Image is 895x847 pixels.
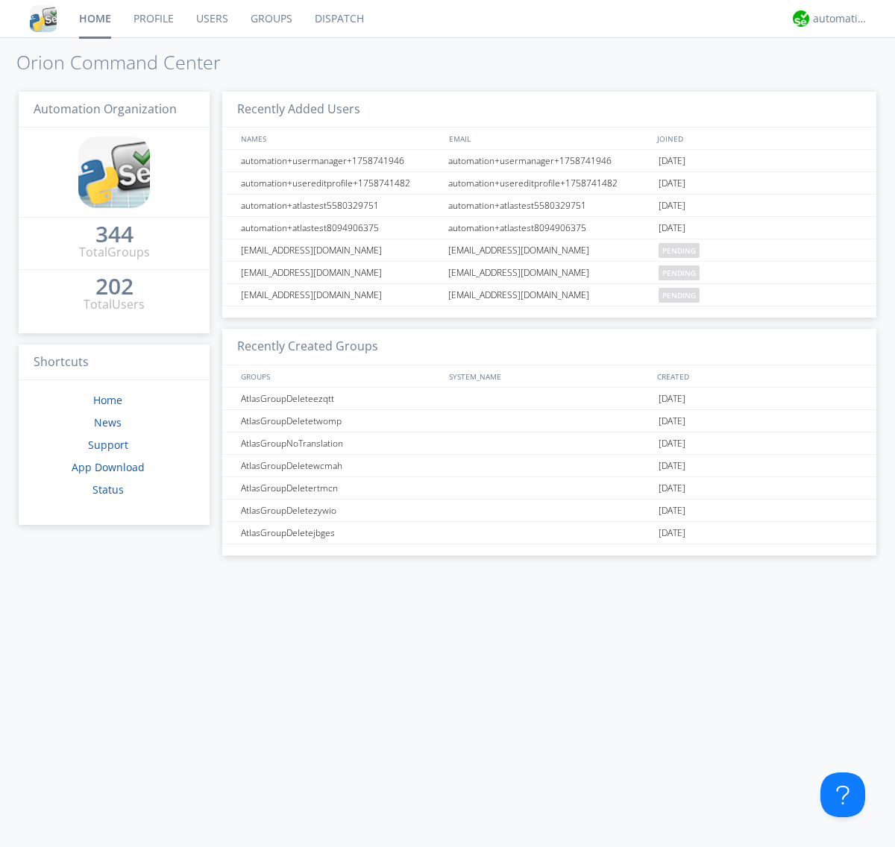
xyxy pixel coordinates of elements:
[659,172,685,195] span: [DATE]
[222,522,876,544] a: AtlasGroupDeletejbges[DATE]
[659,388,685,410] span: [DATE]
[813,11,869,26] div: automation+atlas
[237,217,444,239] div: automation+atlastest8094906375
[222,239,876,262] a: [EMAIL_ADDRESS][DOMAIN_NAME][EMAIL_ADDRESS][DOMAIN_NAME]pending
[84,296,145,313] div: Total Users
[659,522,685,544] span: [DATE]
[222,150,876,172] a: automation+usermanager+1758741946automation+usermanager+1758741946[DATE]
[222,329,876,365] h3: Recently Created Groups
[445,365,653,387] div: SYSTEM_NAME
[237,477,444,499] div: AtlasGroupDeletertmcn
[95,227,134,242] div: 344
[653,127,862,149] div: JOINED
[95,227,134,244] a: 344
[237,172,444,194] div: automation+usereditprofile+1758741482
[445,195,655,216] div: automation+atlastest5580329751
[659,243,700,258] span: pending
[659,150,685,172] span: [DATE]
[793,10,809,27] img: d2d01cd9b4174d08988066c6d424eccd
[659,477,685,500] span: [DATE]
[237,365,442,387] div: GROUPS
[237,410,444,432] div: AtlasGroupDeletetwomp
[222,92,876,128] h3: Recently Added Users
[94,415,122,429] a: News
[659,217,685,239] span: [DATE]
[653,365,862,387] div: CREATED
[237,284,444,306] div: [EMAIL_ADDRESS][DOMAIN_NAME]
[222,477,876,500] a: AtlasGroupDeletertmcn[DATE]
[222,500,876,522] a: AtlasGroupDeletezywio[DATE]
[445,172,655,194] div: automation+usereditprofile+1758741482
[237,195,444,216] div: automation+atlastest5580329751
[820,772,865,817] iframe: Toggle Customer Support
[659,500,685,522] span: [DATE]
[79,244,150,261] div: Total Groups
[445,150,655,171] div: automation+usermanager+1758741946
[237,127,442,149] div: NAMES
[445,262,655,283] div: [EMAIL_ADDRESS][DOMAIN_NAME]
[222,455,876,477] a: AtlasGroupDeletewcmah[DATE]
[222,172,876,195] a: automation+usereditprofile+1758741482automation+usereditprofile+1758741482[DATE]
[88,438,128,452] a: Support
[34,101,177,117] span: Automation Organization
[659,195,685,217] span: [DATE]
[237,455,444,476] div: AtlasGroupDeletewcmah
[19,344,210,381] h3: Shortcuts
[95,279,134,296] a: 202
[222,217,876,239] a: automation+atlastest8094906375automation+atlastest8094906375[DATE]
[222,195,876,217] a: automation+atlastest5580329751automation+atlastest5580329751[DATE]
[222,262,876,284] a: [EMAIL_ADDRESS][DOMAIN_NAME][EMAIL_ADDRESS][DOMAIN_NAME]pending
[237,239,444,261] div: [EMAIL_ADDRESS][DOMAIN_NAME]
[659,410,685,432] span: [DATE]
[237,522,444,544] div: AtlasGroupDeletejbges
[237,262,444,283] div: [EMAIL_ADDRESS][DOMAIN_NAME]
[95,279,134,294] div: 202
[222,388,876,410] a: AtlasGroupDeleteezqtt[DATE]
[659,455,685,477] span: [DATE]
[237,432,444,454] div: AtlasGroupNoTranslation
[78,136,150,208] img: cddb5a64eb264b2086981ab96f4c1ba7
[237,150,444,171] div: automation+usermanager+1758741946
[659,265,700,280] span: pending
[445,239,655,261] div: [EMAIL_ADDRESS][DOMAIN_NAME]
[659,288,700,303] span: pending
[222,432,876,455] a: AtlasGroupNoTranslation[DATE]
[445,127,653,149] div: EMAIL
[30,5,57,32] img: cddb5a64eb264b2086981ab96f4c1ba7
[72,460,145,474] a: App Download
[445,217,655,239] div: automation+atlastest8094906375
[222,410,876,432] a: AtlasGroupDeletetwomp[DATE]
[659,432,685,455] span: [DATE]
[222,284,876,306] a: [EMAIL_ADDRESS][DOMAIN_NAME][EMAIL_ADDRESS][DOMAIN_NAME]pending
[92,482,124,497] a: Status
[93,393,122,407] a: Home
[445,284,655,306] div: [EMAIL_ADDRESS][DOMAIN_NAME]
[237,388,444,409] div: AtlasGroupDeleteezqtt
[237,500,444,521] div: AtlasGroupDeletezywio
